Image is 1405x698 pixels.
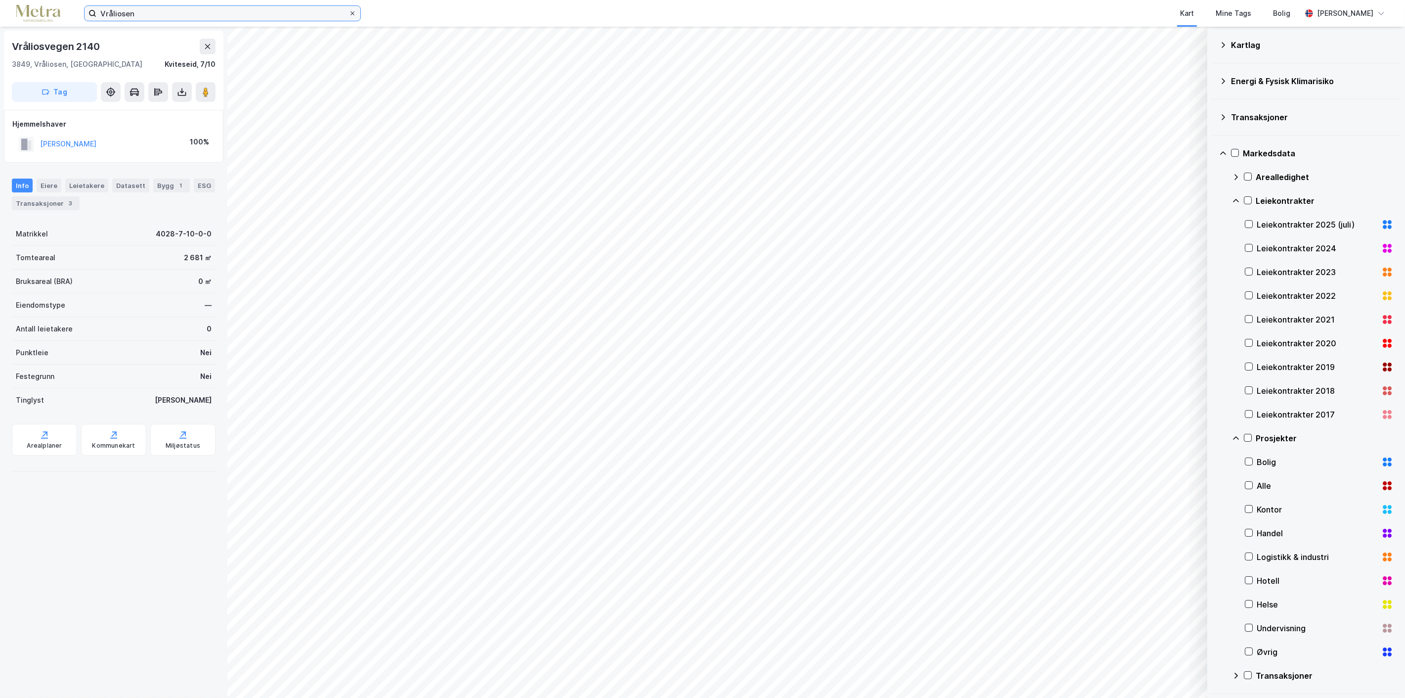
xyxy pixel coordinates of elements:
div: 4028-7-10-0-0 [156,228,212,240]
div: Logistikk & industri [1257,551,1377,563]
div: Eiendomstype [16,299,65,311]
div: Prosjekter [1256,432,1393,444]
div: Transaksjoner [1231,111,1393,123]
div: Leiekontrakter [1256,195,1393,207]
div: Leietakere [65,179,108,192]
div: Datasett [112,179,149,192]
div: ESG [194,179,215,192]
div: 0 ㎡ [198,276,212,287]
div: Alle [1257,480,1377,492]
button: Tag [12,82,97,102]
div: Leiekontrakter 2021 [1257,314,1377,326]
div: Leiekontrakter 2017 [1257,409,1377,420]
div: Matrikkel [16,228,48,240]
div: Bruksareal (BRA) [16,276,73,287]
div: Eiere [37,179,61,192]
div: [PERSON_NAME] [1317,7,1373,19]
div: Tinglyst [16,394,44,406]
div: Leiekontrakter 2018 [1257,385,1377,397]
div: Kommunekart [92,442,135,450]
img: metra-logo.256734c3b2bbffee19d4.png [16,5,60,22]
div: Leiekontrakter 2025 (juli) [1257,219,1377,231]
div: Undervisning [1257,622,1377,634]
div: — [205,299,212,311]
div: Helse [1257,599,1377,610]
div: Kontrollprogram for chat [1356,651,1405,698]
input: Søk på adresse, matrikkel, gårdeiere, leietakere eller personer [96,6,349,21]
div: Antall leietakere [16,323,73,335]
div: Transaksjoner [12,196,80,210]
div: Tomteareal [16,252,55,264]
div: Hotell [1257,575,1377,587]
div: Kviteseid, 7/10 [165,58,216,70]
div: 1 [176,181,186,190]
div: Kart [1180,7,1194,19]
div: Vråliosvegen 2140 [12,39,102,54]
div: Bolig [1257,456,1377,468]
div: Kontor [1257,504,1377,515]
div: Bygg [153,179,190,192]
div: Nei [200,371,212,382]
div: Øvrig [1257,646,1377,658]
div: Arealledighet [1256,171,1393,183]
div: Handel [1257,527,1377,539]
div: Info [12,179,33,192]
div: [PERSON_NAME] [155,394,212,406]
div: Transaksjoner [1256,670,1393,682]
iframe: Chat Widget [1356,651,1405,698]
div: Kartlag [1231,39,1393,51]
div: Leiekontrakter 2022 [1257,290,1377,302]
div: Nei [200,347,212,359]
div: 100% [190,136,209,148]
div: Energi & Fysisk Klimarisiko [1231,75,1393,87]
div: 0 [207,323,212,335]
div: 3 [66,198,76,208]
div: Arealplaner [27,442,62,450]
div: Leiekontrakter 2023 [1257,266,1377,278]
div: Hjemmelshaver [12,118,215,130]
div: 3849, Vråliosen, [GEOGRAPHIC_DATA] [12,58,142,70]
div: Leiekontrakter 2024 [1257,242,1377,254]
div: Punktleie [16,347,48,359]
div: Mine Tags [1216,7,1251,19]
div: Bolig [1273,7,1290,19]
div: Leiekontrakter 2020 [1257,337,1377,349]
div: Festegrunn [16,371,54,382]
div: 2 681 ㎡ [184,252,212,264]
div: Miljøstatus [166,442,200,450]
div: Leiekontrakter 2019 [1257,361,1377,373]
div: Markedsdata [1243,147,1393,159]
